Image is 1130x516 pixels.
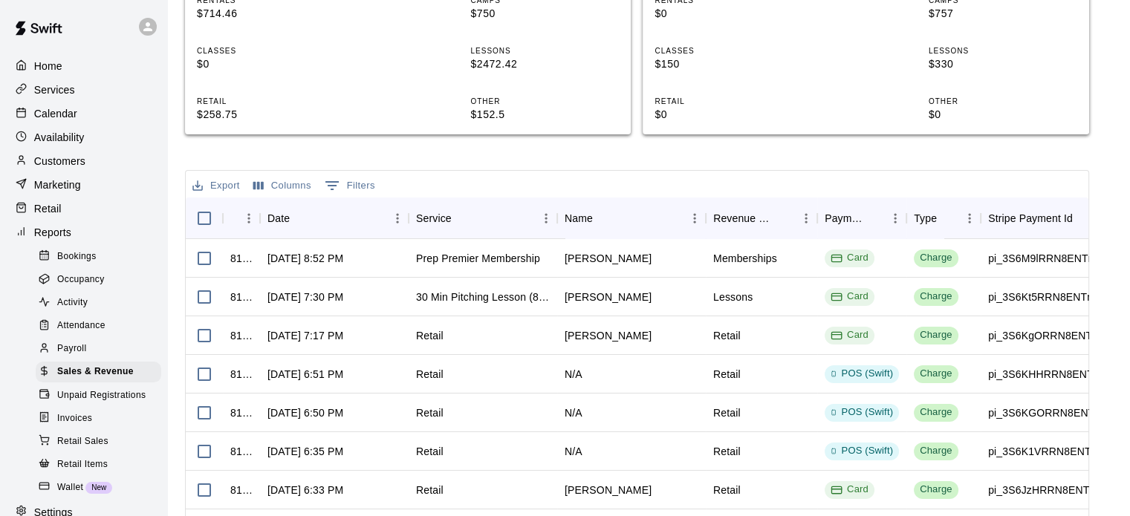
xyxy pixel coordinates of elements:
div: Card [831,290,868,304]
a: Home [12,55,155,77]
p: CLASSES [197,45,345,56]
div: 811356 [230,483,253,497]
p: Marketing [34,177,81,192]
a: Calendar [12,102,155,125]
div: Charge [920,444,952,458]
div: Lessons [713,290,753,304]
button: Menu [683,207,706,229]
div: Card [831,483,868,497]
div: InvoiceId [223,197,260,239]
div: Prep Premier Membership [416,251,540,266]
button: Menu [386,207,409,229]
div: Retail [713,328,741,343]
button: Sort [937,208,958,229]
button: Sort [1073,208,1094,229]
div: Chris Boozer [565,290,652,304]
p: Services [34,82,75,97]
button: Select columns [250,174,315,197]
p: $258.75 [197,107,345,123]
p: OTHER [929,96,1077,107]
button: Menu [795,207,817,229]
div: Payment Method [825,197,863,239]
p: $757 [929,6,1077,22]
span: Sales & Revenue [57,365,134,379]
button: Menu [535,207,557,229]
div: Stripe Payment Id [988,197,1073,239]
div: Card [831,328,868,342]
a: Activity [36,292,167,315]
div: Retail [713,367,741,382]
div: Service [416,197,452,239]
div: Occupancy [36,270,161,290]
div: Payment Method [817,197,906,239]
a: Customers [12,150,155,172]
div: Sep 11, 2025, 6:51 PM [267,367,343,382]
p: OTHER [470,96,619,107]
div: POS (Swift) [831,444,893,458]
p: Calendar [34,106,77,121]
div: Sep 11, 2025, 7:17 PM [267,328,343,343]
button: Sort [863,208,884,229]
p: $0 [655,6,803,22]
button: Sort [452,208,473,229]
div: Retail [416,483,444,497]
div: 811360 [230,444,253,459]
span: Retail Sales [57,434,108,449]
p: $150 [655,56,803,72]
p: LESSONS [470,45,619,56]
div: Type [914,197,937,239]
button: Menu [958,207,981,229]
div: Charge [920,290,952,304]
div: Retail Items [36,454,161,475]
div: Sales & Revenue [36,362,161,382]
div: Charge [920,483,952,497]
span: Attendance [57,319,105,333]
button: Sort [774,208,795,229]
div: Hunter Ullrich [565,483,652,497]
div: Sep 11, 2025, 7:30 PM [267,290,343,304]
p: $0 [197,56,345,72]
div: Robin Fowler [565,251,652,266]
a: Bookings [36,245,167,268]
p: Retail [34,201,62,216]
p: $714.46 [197,6,345,22]
div: Memberships [713,251,777,266]
span: New [85,483,112,491]
p: CLASSES [655,45,803,56]
p: $152.5 [470,107,619,123]
span: Wallet [57,480,83,495]
button: Sort [290,208,311,229]
div: Invoices [36,408,161,429]
div: 811496 [230,290,253,304]
p: $750 [470,6,619,22]
div: 811680 [230,251,253,266]
a: Availability [12,126,155,148]
div: Attendance [36,316,161,336]
a: Marketing [12,174,155,196]
a: Retail Items [36,453,167,476]
div: Hunter Ullrich [565,328,652,343]
div: Charge [920,251,952,265]
div: Charge [920,367,952,381]
div: Retail [416,444,444,459]
p: $330 [929,56,1077,72]
button: Export [189,174,244,197]
div: Sep 11, 2025, 8:52 PM [267,251,343,266]
div: Sep 11, 2025, 6:33 PM [267,483,343,497]
div: N/A [565,444,582,459]
div: Sep 11, 2025, 6:35 PM [267,444,343,459]
div: Revenue Category [713,197,774,239]
div: Retail Sales [36,431,161,452]
a: Payroll [36,338,167,361]
div: Retail [12,197,155,220]
p: Home [34,59,62,74]
a: Attendance [36,315,167,338]
div: N/A [565,405,582,420]
a: Services [12,79,155,101]
p: RETAIL [197,96,345,107]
